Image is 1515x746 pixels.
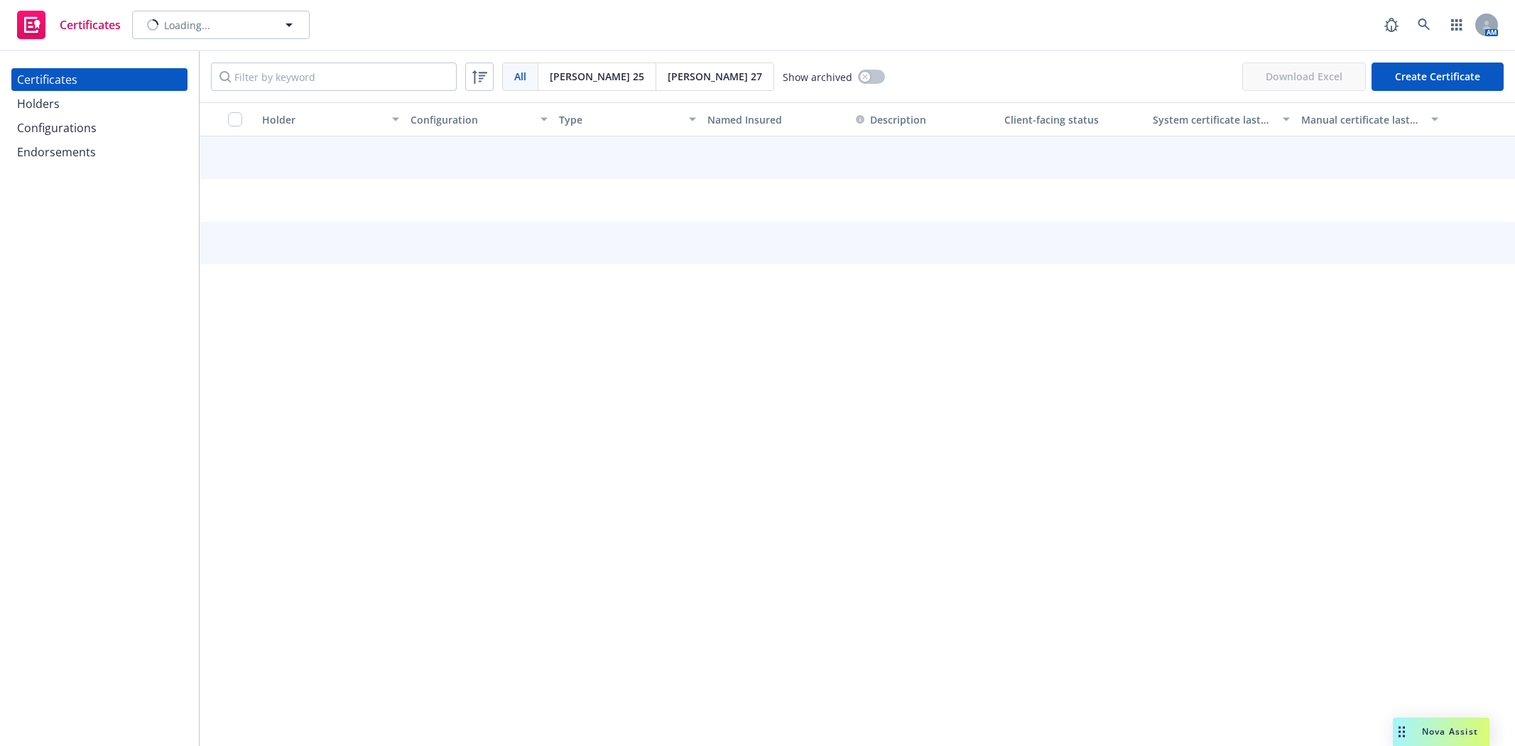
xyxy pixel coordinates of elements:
[211,63,457,91] input: Filter by keyword
[411,112,532,127] div: Configuration
[783,70,852,85] span: Show archived
[668,69,762,84] span: [PERSON_NAME] 27
[1377,11,1406,39] a: Report a Bug
[11,92,188,115] a: Holders
[553,102,702,136] button: Type
[1004,112,1141,127] div: Client-facing status
[1301,112,1423,127] div: Manual certificate last generated
[262,112,384,127] div: Holder
[17,141,96,163] div: Endorsements
[999,102,1147,136] button: Client-facing status
[1443,11,1471,39] a: Switch app
[514,69,526,84] span: All
[164,18,210,33] span: Loading...
[550,69,644,84] span: [PERSON_NAME] 25
[702,102,850,136] button: Named Insured
[1393,718,1489,746] button: Nova Assist
[1393,718,1411,746] div: Drag to move
[856,112,926,127] button: Description
[17,68,77,91] div: Certificates
[559,112,680,127] div: Type
[132,11,310,39] button: Loading...
[11,68,188,91] a: Certificates
[256,102,405,136] button: Holder
[1242,63,1366,91] span: Download Excel
[11,141,188,163] a: Endorsements
[17,92,60,115] div: Holders
[707,112,845,127] div: Named Insured
[60,19,121,31] span: Certificates
[11,5,126,45] a: Certificates
[11,117,188,139] a: Configurations
[228,112,242,126] input: Select all
[1372,63,1504,91] button: Create Certificate
[1410,11,1438,39] a: Search
[1147,102,1296,136] button: System certificate last generated
[405,102,553,136] button: Configuration
[17,117,97,139] div: Configurations
[1296,102,1444,136] button: Manual certificate last generated
[1153,112,1274,127] div: System certificate last generated
[1422,725,1478,737] span: Nova Assist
